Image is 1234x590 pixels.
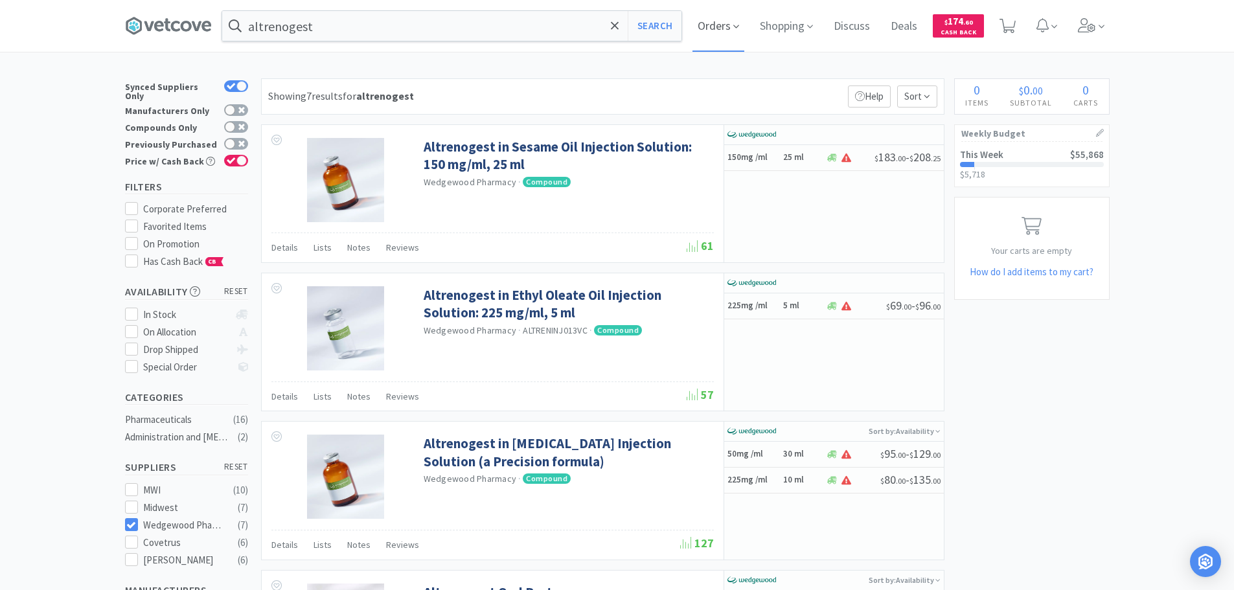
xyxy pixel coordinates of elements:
span: $5,718 [960,168,985,180]
span: 183 [874,150,906,165]
span: Cash Back [941,29,976,38]
img: 9197afcc7ad0440cbc8516c236717771_534853.jpeg [307,435,383,519]
span: . 60 [963,18,973,27]
span: Details [271,242,298,253]
span: . 00 [896,476,906,486]
a: Deals [886,21,922,32]
span: 80 [880,472,906,487]
img: 28f929919fcc46ec9e1a476507927b6d_611119.jpeg [307,286,383,370]
div: Covetrus [143,535,223,550]
span: reset [224,285,248,299]
strong: altrenogest [356,89,414,102]
div: [PERSON_NAME] [143,552,223,568]
span: Notes [347,539,371,550]
span: . 00 [931,476,941,486]
span: Compound [523,177,571,187]
img: e40baf8987b14801afb1611fffac9ca4_8.png [727,422,776,441]
span: for [343,89,414,102]
span: - [880,472,941,487]
span: Reviews [386,242,419,253]
span: $ [1019,84,1023,97]
a: Altrenogest in [MEDICAL_DATA] Injection Solution (a Precision formula) [424,435,711,470]
h5: 225mg /ml [727,475,779,486]
span: 57 [687,387,714,402]
div: Showing 7 results [268,88,414,105]
div: Midwest [143,500,223,516]
span: $ [880,476,884,486]
span: . 00 [931,450,941,460]
a: Wedgewood Pharmacy [424,473,517,484]
span: reset [224,460,248,474]
div: Administration and [MEDICAL_DATA] [125,429,230,445]
span: Lists [314,391,332,402]
div: Previously Purchased [125,138,218,149]
h5: Categories [125,390,248,405]
div: Compounds Only [125,121,218,132]
div: Pharmaceuticals [125,412,230,427]
div: On Allocation [143,324,229,340]
span: - [880,446,941,461]
span: CB [206,258,219,266]
div: Manufacturers Only [125,104,218,115]
div: Synced Suppliers Only [125,80,218,100]
span: 95 [880,446,906,461]
div: Corporate Preferred [143,201,248,217]
span: Details [271,539,298,550]
span: - [874,150,941,165]
button: Search [628,11,681,41]
div: ( 2 ) [238,429,248,445]
span: $ [909,450,913,460]
a: $174.60Cash Back [933,8,984,43]
span: $ [880,450,884,460]
span: $55,868 [1070,148,1104,161]
span: Has Cash Back [143,255,224,267]
h5: How do I add items to my cart? [955,264,1109,280]
a: Altrenogest in Sesame Oil Injection Solution: 150 mg/ml, 25 ml [424,138,711,174]
span: 0 [974,82,980,98]
span: · [518,473,521,484]
span: Reviews [386,391,419,402]
h6: 25 ml [783,152,822,163]
div: Price w/ Cash Back [125,155,218,166]
span: 69 [886,298,911,313]
div: ( 16 ) [233,412,248,427]
div: Drop Shipped [143,342,229,357]
h5: Availability [125,284,248,299]
span: Notes [347,391,371,402]
span: 127 [680,536,714,550]
div: Special Order [143,359,229,375]
div: MWI [143,482,223,498]
span: 96 [915,298,941,313]
span: - [886,298,941,313]
span: · [518,176,521,188]
p: Help [848,85,891,108]
span: . 25 [931,153,941,163]
span: 174 [944,15,973,27]
h2: This Week [960,150,1003,159]
h5: 50mg /ml [727,449,779,460]
p: Sort by: Availability [869,571,941,589]
div: ( 10 ) [233,482,248,498]
span: . 00 [896,153,906,163]
h5: Suppliers [125,460,248,475]
a: This Week$55,868$5,718 [955,142,1109,187]
span: . 00 [931,302,941,312]
span: $ [944,18,948,27]
span: 61 [687,238,714,253]
a: Wedgewood Pharmacy [424,176,517,188]
p: Sort by: Availability [869,422,941,440]
h4: Carts [1063,96,1109,109]
span: Details [271,391,298,402]
div: Wedgewood Pharmacy [143,517,223,533]
div: ( 6 ) [238,552,248,568]
a: Discuss [828,21,875,32]
h1: Weekly Budget [961,125,1103,142]
span: 00 [1033,84,1043,97]
h6: 10 ml [783,475,822,486]
span: 129 [909,446,941,461]
span: $ [915,302,919,312]
h6: 30 ml [783,449,822,460]
div: On Promotion [143,236,248,252]
span: . 00 [902,302,911,312]
div: ( 7 ) [238,500,248,516]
